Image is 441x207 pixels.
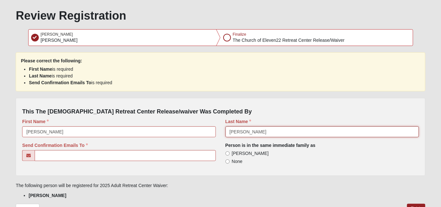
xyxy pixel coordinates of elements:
span: [PERSON_NAME] [41,32,73,37]
strong: First Name [29,67,52,72]
label: Last Name [225,118,251,125]
label: First Name [22,118,48,125]
li: is required [29,66,412,73]
p: The following person will be registered for 2025 Adult Retreat Center Waiver: [16,182,425,189]
p: [PERSON_NAME] [41,37,78,44]
p: The Church of Eleven22 Retreat Center Release/Waiver [233,37,345,44]
input: [PERSON_NAME] [225,151,230,156]
span: Finalize [233,32,246,37]
label: Person is in the same immediate family as [225,142,316,148]
strong: Last Name [29,73,52,78]
h1: Review Registration [16,9,425,22]
span: [PERSON_NAME] [232,151,269,156]
div: Please correct the following: [16,52,425,91]
h4: This The [DEMOGRAPHIC_DATA] Retreat Center Release/waiver Was Completed By [22,108,419,115]
strong: [PERSON_NAME] [29,193,66,198]
span: None [232,159,242,164]
li: is required [29,73,412,79]
input: None [225,159,230,164]
strong: Send Confirmation Emails To [29,80,91,85]
li: is required [29,79,412,86]
label: Send Confirmation Emails To [22,142,88,148]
